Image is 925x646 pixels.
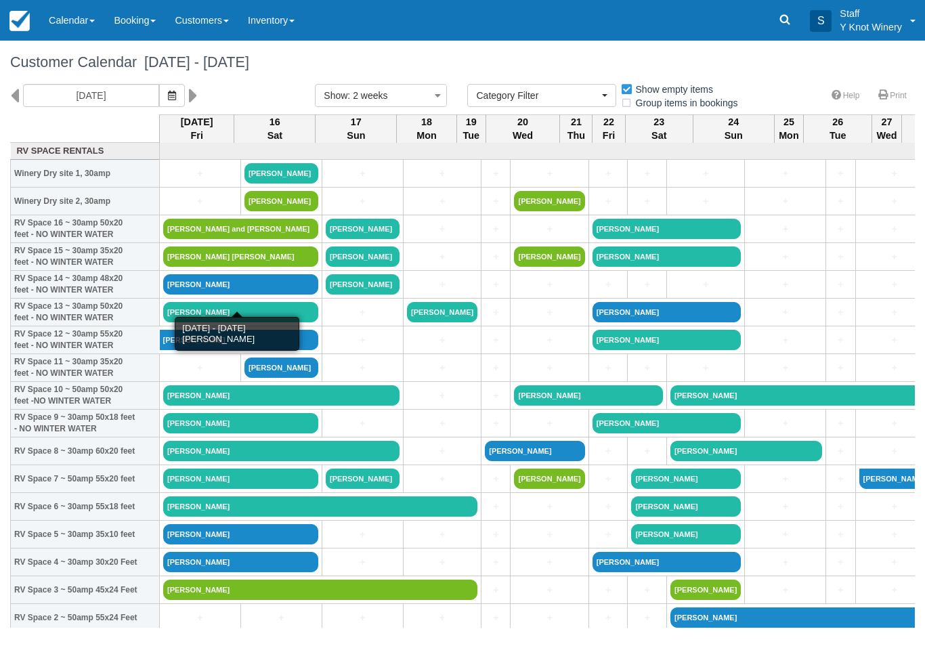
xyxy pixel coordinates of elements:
[748,222,822,236] a: +
[830,500,851,514] a: +
[514,469,584,489] a: [PERSON_NAME]
[467,84,616,107] button: Category Filter
[514,191,584,211] a: [PERSON_NAME]
[11,243,160,271] th: RV Space 15 ~ 30amp 35x20 feet - NO WINTER WATER
[160,114,234,143] th: [DATE] Fri
[326,555,400,569] a: +
[485,250,507,264] a: +
[840,7,902,20] p: Staff
[485,389,507,403] a: +
[485,333,507,347] a: +
[870,86,915,106] a: Print
[11,188,160,215] th: Winery Dry site 2, 30amp
[514,385,663,406] a: [PERSON_NAME]
[407,302,477,322] a: [PERSON_NAME]
[514,416,584,431] a: +
[593,194,624,209] a: +
[631,524,741,544] a: [PERSON_NAME]
[326,305,400,320] a: +
[560,114,593,143] th: 21 Thu
[407,250,477,264] a: +
[748,278,822,292] a: +
[774,114,803,143] th: 25 Mon
[11,604,160,632] th: RV Space 2 ~ 50amp 55x24 Feet
[163,580,477,600] a: [PERSON_NAME]
[830,333,851,347] a: +
[485,441,584,461] a: [PERSON_NAME]
[823,86,868,106] a: Help
[748,416,822,431] a: +
[11,493,160,521] th: RV Space 6 ~ 30amp 55x18 feet
[631,583,663,597] a: +
[748,167,822,181] a: +
[593,219,741,239] a: [PERSON_NAME]
[407,222,477,236] a: +
[407,416,477,431] a: +
[163,246,318,267] a: [PERSON_NAME] [PERSON_NAME]
[830,416,851,431] a: +
[486,114,559,143] th: 20 Wed
[670,194,741,209] a: +
[840,20,902,34] p: Y Knot Winery
[670,167,741,181] a: +
[163,302,318,322] a: [PERSON_NAME]
[11,160,160,188] th: Winery Dry site 1, 30amp
[593,500,624,514] a: +
[485,222,507,236] a: +
[514,333,584,347] a: +
[593,330,741,350] a: [PERSON_NAME]
[748,500,822,514] a: +
[631,496,741,517] a: [PERSON_NAME]
[593,413,741,433] a: [PERSON_NAME]
[631,278,663,292] a: +
[830,444,851,458] a: +
[514,167,584,181] a: +
[631,194,663,209] a: +
[326,469,400,489] a: [PERSON_NAME]
[514,500,584,514] a: +
[485,583,507,597] a: +
[326,527,400,542] a: +
[830,278,851,292] a: +
[11,465,160,493] th: RV Space 7 ~ 50amp 55x20 feet
[748,194,822,209] a: +
[620,93,747,113] label: Group items in bookings
[326,274,400,295] a: [PERSON_NAME]
[830,305,851,320] a: +
[163,413,318,433] a: [PERSON_NAME]
[830,194,851,209] a: +
[593,472,624,486] a: +
[830,361,851,375] a: +
[407,278,477,292] a: +
[804,114,872,143] th: 26 Tue
[326,333,400,347] a: +
[593,114,625,143] th: 22 Fri
[593,444,624,458] a: +
[514,305,584,320] a: +
[593,583,624,597] a: +
[625,114,693,143] th: 23 Sat
[514,527,584,542] a: +
[326,361,400,375] a: +
[631,361,663,375] a: +
[514,611,584,625] a: +
[593,167,624,181] a: +
[407,444,477,458] a: +
[593,302,741,322] a: [PERSON_NAME]
[234,114,316,143] th: 16 Sat
[485,555,507,569] a: +
[163,361,237,375] a: +
[407,361,477,375] a: +
[407,333,477,347] a: +
[163,441,400,461] a: [PERSON_NAME]
[593,278,624,292] a: +
[620,98,749,107] span: Group items in bookings
[748,305,822,320] a: +
[407,611,477,625] a: +
[326,416,400,431] a: +
[326,219,400,239] a: [PERSON_NAME]
[748,527,822,542] a: +
[315,84,447,107] button: Show: 2 weeks
[163,524,318,544] a: [PERSON_NAME]
[326,194,400,209] a: +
